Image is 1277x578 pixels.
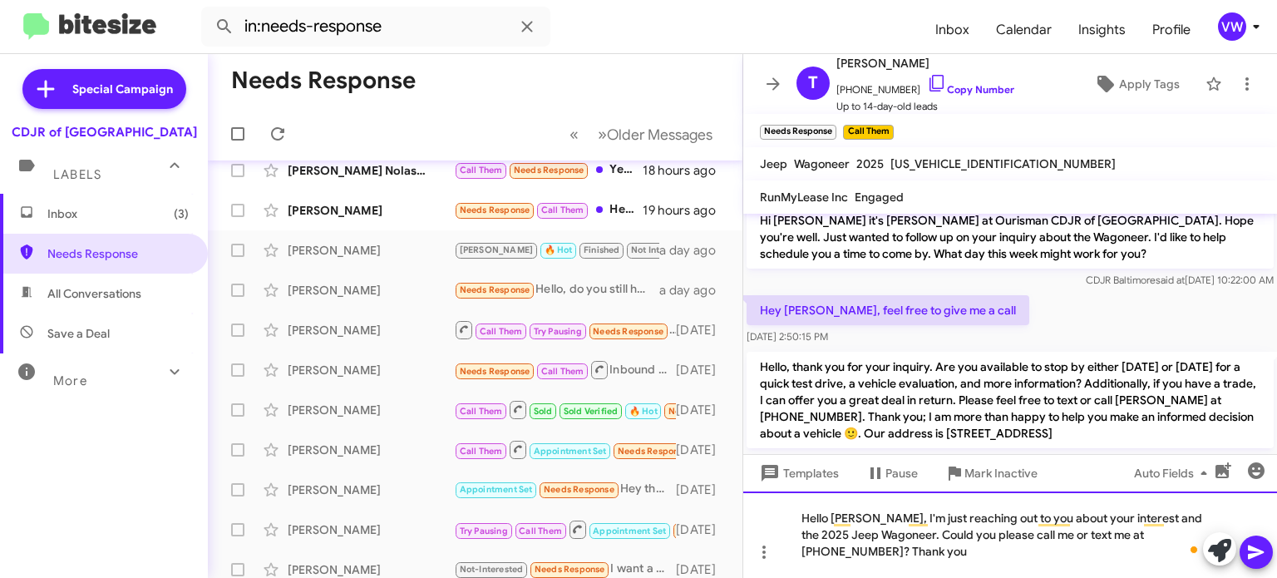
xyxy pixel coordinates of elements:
div: [PERSON_NAME] Nolastname115340637 [288,162,454,179]
div: [PERSON_NAME] [288,561,454,578]
span: Older Messages [607,126,712,144]
div: [PERSON_NAME] [288,322,454,338]
div: Hello, do you still have the white Wagoneer available for lease? What is the max mileage amount a... [454,280,659,299]
div: [PERSON_NAME] [288,242,454,259]
span: Needs Response [618,446,688,457]
span: Wagoneer [794,156,850,171]
div: 19 hours ago [643,202,729,219]
a: Insights [1065,6,1139,54]
span: Appointment Set [593,526,666,536]
span: RunMyLease Inc [760,190,848,205]
span: Pause [885,458,918,488]
span: Appointment Set [534,446,607,457]
span: Needs Response [460,366,530,377]
span: Auto Fields [1134,458,1214,488]
div: vw [1218,12,1246,41]
div: CDJR of [GEOGRAPHIC_DATA] [12,124,197,141]
span: Call Them [519,526,562,536]
div: 18 hours ago [643,162,729,179]
span: Sold Verified [564,406,619,417]
span: Needs Response [544,484,614,495]
span: Call Them [460,165,503,175]
span: Mark Inactive [964,458,1038,488]
span: Templates [757,458,839,488]
span: Labels [53,167,101,182]
button: Apply Tags [1075,69,1197,99]
button: Templates [743,458,852,488]
span: Up to 14-day-old leads [836,98,1014,115]
div: Hey there i told you to send the pics and info of the new scackpack sunroof you said you have and... [454,480,676,499]
button: vw [1204,12,1259,41]
a: Copy Number [927,83,1014,96]
div: You're welcome [454,399,676,420]
span: 🔥 Hot [545,245,573,255]
input: Search [201,7,550,47]
div: [PERSON_NAME] [288,442,454,458]
span: Try Pausing [534,326,582,337]
span: [PERSON_NAME] [836,53,1014,73]
span: [PERSON_NAME] [460,245,534,255]
div: Inbound Call [454,439,676,460]
span: [PHONE_NUMBER] [836,73,1014,98]
div: [DATE] [676,561,729,578]
span: Call Them [541,205,584,215]
button: Pause [852,458,931,488]
a: Inbox [922,6,983,54]
button: Next [588,117,722,151]
span: Appointment Set [460,484,533,495]
p: Hi [PERSON_NAME] it's [PERSON_NAME] at Ourisman CDJR of [GEOGRAPHIC_DATA]. Hope you're well. Just... [747,205,1274,269]
div: a day ago [659,242,729,259]
span: Try Pausing [460,526,508,536]
span: All Conversations [47,285,141,302]
p: Hey [PERSON_NAME], feel free to give me a call [747,295,1029,325]
p: Hello, thank you for your inquiry. Are you available to stop by either [DATE] or [DATE] for a qui... [747,352,1274,448]
a: Special Campaign [22,69,186,109]
span: Calendar [983,6,1065,54]
h1: Needs Response [231,67,416,94]
span: Needs Response [593,326,663,337]
div: Hope & Freedom Food Pantry collection, [DATE]! Donate soup & non-perishables (no glass) in the LS... [454,240,659,259]
small: Needs Response [760,125,836,140]
button: Mark Inactive [931,458,1051,488]
span: Needs Response [514,165,584,175]
div: [DATE] [676,442,729,458]
span: T [808,70,818,96]
a: Profile [1139,6,1204,54]
div: [PERSON_NAME] [288,402,454,418]
div: [PERSON_NAME] [288,202,454,219]
span: Not-Interested [460,564,524,575]
div: a day ago [659,282,729,299]
span: vernando [DATE] 10:16:12 AM [1117,453,1274,466]
div: [PERSON_NAME] [288,362,454,378]
nav: Page navigation example [560,117,722,151]
span: Call Them [460,446,503,457]
div: [PERSON_NAME] [288,482,454,498]
div: Inbound Call [454,359,676,380]
span: More [53,373,87,388]
div: Yes, you wouldn't take my car back that I got from y'all as a trade in [454,319,676,340]
div: [DATE] [676,482,729,498]
span: Engaged [855,190,904,205]
span: [US_VEHICLE_IDENTIFICATION_NUMBER] [890,156,1116,171]
span: Needs Response [535,564,605,575]
div: Inbound Call [454,519,676,540]
small: Call Them [843,125,893,140]
div: Hey [PERSON_NAME], feel free to give me a call [454,200,643,220]
span: Finished [584,245,620,255]
span: Call Them [460,406,503,417]
span: Jeep [760,156,787,171]
span: Not Interested [631,245,693,255]
div: [DATE] [676,521,729,538]
span: « [569,124,579,145]
div: To enrich screen reader interactions, please activate Accessibility in Grammarly extension settings [743,492,1277,578]
span: Inbox [47,205,189,222]
span: said at [1160,453,1189,466]
div: Yeah [454,161,643,180]
div: [DATE] [676,402,729,418]
span: 2025 [856,156,884,171]
button: Auto Fields [1121,458,1227,488]
span: Call Them [541,366,584,377]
